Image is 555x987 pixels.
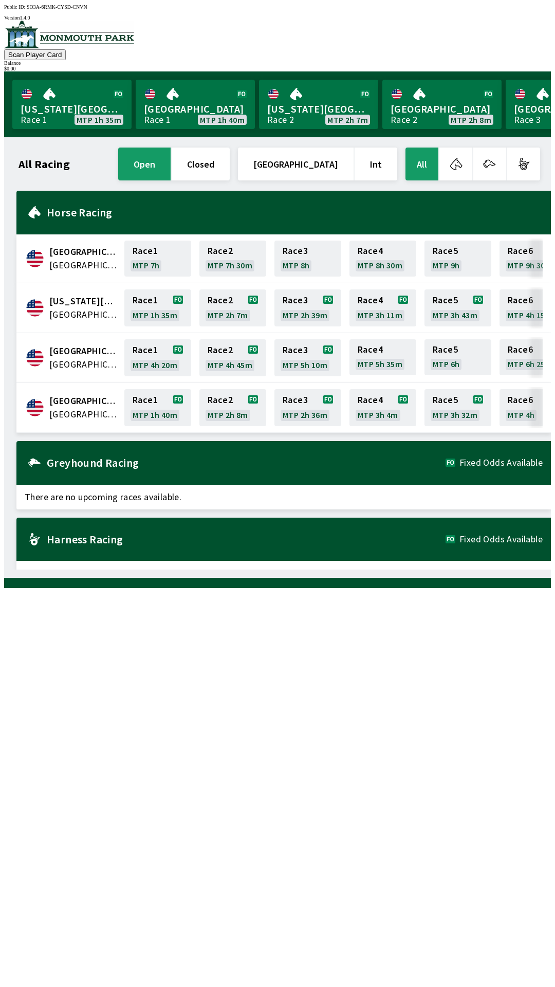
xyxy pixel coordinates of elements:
h2: Horse Racing [47,208,543,216]
span: Race 5 [433,396,458,404]
a: Race5MTP 3h 43m [424,289,491,326]
span: MTP 6h [433,360,459,368]
a: Race4MTP 3h 11m [349,289,416,326]
img: venue logo [4,21,134,48]
div: Race 2 [391,116,417,124]
span: Race 5 [433,247,458,255]
span: MTP 9h [433,261,459,269]
a: [GEOGRAPHIC_DATA]Race 1MTP 1h 40m [136,80,255,129]
span: Fairmount Park [49,344,118,358]
a: Race3MTP 2h 39m [274,289,341,326]
span: MTP 7h [133,261,159,269]
span: MTP 5h 10m [283,361,327,369]
button: Int [355,148,397,180]
span: Race 2 [208,247,233,255]
span: MTP 5h 35m [358,360,402,368]
div: Race 3 [514,116,541,124]
button: All [405,148,438,180]
div: Race 2 [267,116,294,124]
a: Race4MTP 5h 35m [349,339,416,376]
span: Race 3 [283,247,308,255]
span: Delaware Park [49,295,118,308]
span: MTP 4h [508,411,534,419]
a: Race4MTP 3h 4m [349,389,416,426]
span: Race 6 [508,345,533,354]
span: Race 3 [283,296,308,304]
a: Race2MTP 7h 30m [199,241,266,277]
span: SO3A-6RMK-CYSD-CNVN [27,4,87,10]
span: MTP 8h 30m [358,261,402,269]
span: Monmouth Park [49,394,118,408]
span: MTP 1h 40m [133,411,177,419]
span: [GEOGRAPHIC_DATA] [391,102,493,116]
div: Balance [4,60,551,66]
span: Race 1 [133,346,158,354]
button: closed [172,148,230,180]
span: [GEOGRAPHIC_DATA] [144,102,247,116]
span: [US_STATE][GEOGRAPHIC_DATA] [267,102,370,116]
span: MTP 2h 7m [327,116,368,124]
span: Race 4 [358,296,383,304]
span: United States [49,259,118,272]
a: [US_STATE][GEOGRAPHIC_DATA]Race 1MTP 1h 35m [12,80,132,129]
span: Race 4 [358,396,383,404]
span: MTP 2h 7m [208,311,248,319]
button: open [118,148,171,180]
span: MTP 3h 43m [433,311,477,319]
h2: Greyhound Racing [47,459,446,467]
span: MTP 7h 30m [208,261,252,269]
span: There are no upcoming races available. [16,485,551,509]
span: Race 1 [133,396,158,404]
a: Race5MTP 9h [424,241,491,277]
span: Race 1 [133,296,158,304]
button: [GEOGRAPHIC_DATA] [238,148,354,180]
h2: Harness Racing [47,535,446,543]
span: MTP 2h 8m [208,411,248,419]
a: Race5MTP 3h 32m [424,389,491,426]
span: MTP 4h 20m [133,361,177,369]
span: Race 5 [433,296,458,304]
span: MTP 4h 15m [508,311,552,319]
a: Race2MTP 4h 45m [199,339,266,376]
span: Race 2 [208,396,233,404]
div: Version 1.4.0 [4,15,551,21]
h1: All Racing [18,160,70,168]
span: Race 3 [283,396,308,404]
span: Canterbury Park [49,245,118,259]
span: Fixed Odds Available [459,459,543,467]
span: United States [49,408,118,421]
div: Public ID: [4,4,551,10]
a: Race3MTP 8h [274,241,341,277]
a: Race4MTP 8h 30m [349,241,416,277]
span: Race 5 [433,345,458,354]
span: Fixed Odds Available [459,535,543,543]
a: Race3MTP 5h 10m [274,339,341,376]
span: MTP 1h 35m [77,116,121,124]
span: MTP 6h 25m [508,360,552,368]
span: [US_STATE][GEOGRAPHIC_DATA] [21,102,123,116]
span: United States [49,308,118,321]
span: MTP 2h 36m [283,411,327,419]
span: MTP 4h 45m [208,361,252,369]
span: MTP 2h 39m [283,311,327,319]
a: Race1MTP 4h 20m [124,339,191,376]
span: Race 4 [358,247,383,255]
a: [US_STATE][GEOGRAPHIC_DATA]Race 2MTP 2h 7m [259,80,378,129]
a: Race2MTP 2h 7m [199,289,266,326]
span: MTP 2h 8m [451,116,491,124]
div: $ 0.00 [4,66,551,71]
span: Race 6 [508,296,533,304]
span: Race 2 [208,296,233,304]
span: MTP 1h 35m [133,311,177,319]
span: Race 1 [133,247,158,255]
button: Scan Player Card [4,49,66,60]
a: Race1MTP 1h 35m [124,289,191,326]
span: Race 6 [508,247,533,255]
span: Race 4 [358,345,383,354]
span: There are no upcoming races available. [16,561,551,586]
span: Race 2 [208,346,233,354]
span: MTP 3h 4m [358,411,398,419]
a: Race5MTP 6h [424,339,491,376]
a: [GEOGRAPHIC_DATA]Race 2MTP 2h 8m [382,80,502,129]
span: United States [49,358,118,371]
